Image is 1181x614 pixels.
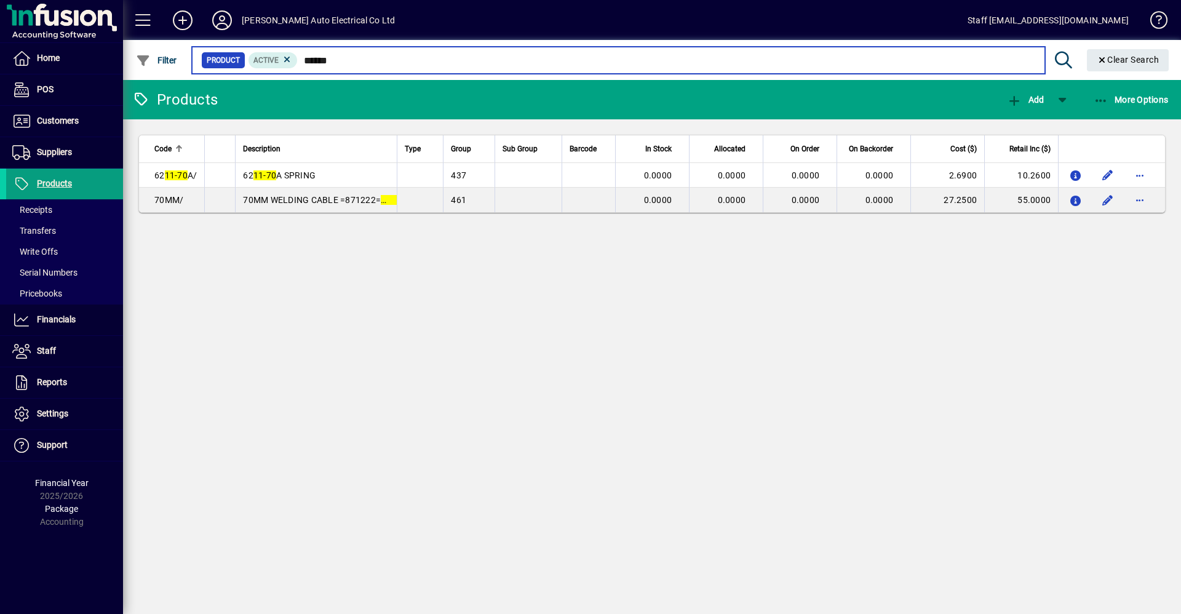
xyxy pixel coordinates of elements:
[1091,89,1172,111] button: More Options
[6,220,123,241] a: Transfers
[253,170,276,180] em: 11-70
[37,314,76,324] span: Financials
[714,142,746,156] span: Allocated
[6,137,123,168] a: Suppliers
[1098,165,1118,185] button: Edit
[253,56,279,65] span: Active
[950,142,977,156] span: Cost ($)
[35,478,89,488] span: Financial Year
[1130,165,1150,185] button: More options
[202,9,242,31] button: Profile
[6,305,123,335] a: Financials
[910,163,984,188] td: 2.6900
[243,142,280,156] span: Description
[984,188,1058,212] td: 55.0000
[1009,142,1051,156] span: Retail Inc ($)
[243,170,316,180] span: 62 A SPRING
[968,10,1129,30] div: Staff [EMAIL_ADDRESS][DOMAIN_NAME]
[207,54,240,66] span: Product
[154,142,197,156] div: Code
[845,142,904,156] div: On Backorder
[451,195,466,205] span: 461
[1130,190,1150,210] button: More options
[1141,2,1166,42] a: Knowledge Base
[6,283,123,304] a: Pricebooks
[6,199,123,220] a: Receipts
[12,247,58,257] span: Write Offs
[570,142,597,156] span: Barcode
[503,142,538,156] span: Sub Group
[37,53,60,63] span: Home
[644,195,672,205] span: 0.0000
[1004,89,1047,111] button: Add
[644,170,672,180] span: 0.0000
[6,367,123,398] a: Reports
[718,170,746,180] span: 0.0000
[6,262,123,283] a: Serial Numbers
[645,142,672,156] span: In Stock
[163,9,202,31] button: Add
[133,49,180,71] button: Filter
[37,346,56,356] span: Staff
[12,226,56,236] span: Transfers
[154,170,197,180] span: 62 A/
[37,84,54,94] span: POS
[6,399,123,429] a: Settings
[6,43,123,74] a: Home
[570,142,608,156] div: Barcode
[792,170,820,180] span: 0.0000
[1087,49,1169,71] button: Clear
[6,241,123,262] a: Write Offs
[865,170,894,180] span: 0.0000
[381,195,404,205] em: 11-70
[910,188,984,212] td: 27.2500
[718,195,746,205] span: 0.0000
[12,289,62,298] span: Pricebooks
[243,195,412,205] span: 70MM WELDING CABLE =871222= -1
[37,116,79,126] span: Customers
[503,142,554,156] div: Sub Group
[136,55,177,65] span: Filter
[37,377,67,387] span: Reports
[6,336,123,367] a: Staff
[790,142,819,156] span: On Order
[451,142,487,156] div: Group
[451,142,471,156] span: Group
[792,195,820,205] span: 0.0000
[45,504,78,514] span: Package
[37,409,68,418] span: Settings
[154,195,183,205] span: 70MM/
[154,142,172,156] span: Code
[12,268,78,277] span: Serial Numbers
[1094,95,1169,105] span: More Options
[6,106,123,137] a: Customers
[1007,95,1044,105] span: Add
[12,205,52,215] span: Receipts
[623,142,683,156] div: In Stock
[6,430,123,461] a: Support
[451,170,466,180] span: 437
[771,142,830,156] div: On Order
[37,147,72,157] span: Suppliers
[242,10,395,30] div: [PERSON_NAME] Auto Electrical Co Ltd
[165,170,188,180] em: 11-70
[849,142,893,156] span: On Backorder
[249,52,298,68] mat-chip: Activation Status: Active
[37,178,72,188] span: Products
[1097,55,1159,65] span: Clear Search
[405,142,421,156] span: Type
[405,142,436,156] div: Type
[697,142,757,156] div: Allocated
[865,195,894,205] span: 0.0000
[984,163,1058,188] td: 10.2600
[243,142,389,156] div: Description
[6,74,123,105] a: POS
[132,90,218,110] div: Products
[1098,190,1118,210] button: Edit
[37,440,68,450] span: Support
